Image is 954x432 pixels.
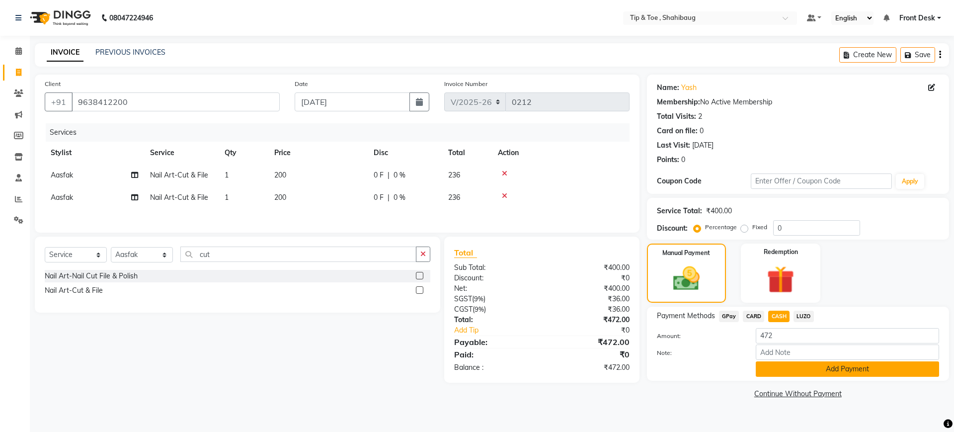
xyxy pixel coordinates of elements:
a: Continue Without Payment [649,389,947,399]
div: Sub Total: [447,262,542,273]
span: 0 F [374,170,384,180]
button: Save [900,47,935,63]
div: Nail Art-Cut & File [45,285,103,296]
div: ₹400.00 [542,283,636,294]
span: CGST [454,305,473,314]
div: [DATE] [692,140,714,151]
a: Yash [681,83,697,93]
span: Front Desk [899,13,935,23]
span: 1 [225,171,229,179]
div: ( ) [447,294,542,304]
th: Stylist [45,142,144,164]
span: SGST [454,294,472,303]
span: Aasfak [51,171,73,179]
label: Date [295,80,308,88]
label: Percentage [705,223,737,232]
div: Discount: [447,273,542,283]
th: Disc [368,142,442,164]
div: ₹472.00 [542,336,636,348]
button: Create New [839,47,896,63]
span: LUZO [794,311,814,322]
input: Search or Scan [180,247,416,262]
div: No Active Membership [657,97,939,107]
div: Nail Art-Nail Cut File & Polish [45,271,138,281]
span: 1 [225,193,229,202]
th: Price [268,142,368,164]
span: | [388,170,390,180]
div: Payable: [447,336,542,348]
div: Last Visit: [657,140,690,151]
span: GPay [719,311,739,322]
div: Points: [657,155,679,165]
b: 08047224946 [109,4,153,32]
div: Total Visits: [657,111,696,122]
th: Qty [219,142,268,164]
span: Aasfak [51,193,73,202]
input: Search by Name/Mobile/Email/Code [72,92,280,111]
span: Nail Art-Cut & File [150,193,208,202]
th: Action [492,142,630,164]
span: Nail Art-Cut & File [150,171,208,179]
span: 9% [474,295,483,303]
img: _cash.svg [665,263,708,294]
span: CASH [768,311,790,322]
div: ₹472.00 [542,315,636,325]
span: 0 F [374,192,384,203]
label: Client [45,80,61,88]
div: ₹400.00 [706,206,732,216]
div: ₹36.00 [542,294,636,304]
input: Amount [756,328,939,344]
button: +91 [45,92,73,111]
div: Service Total: [657,206,702,216]
div: ₹400.00 [542,262,636,273]
a: INVOICE [47,44,83,62]
div: ₹36.00 [542,304,636,315]
div: Net: [447,283,542,294]
span: 200 [274,193,286,202]
label: Invoice Number [444,80,487,88]
label: Manual Payment [662,249,710,258]
span: Payment Methods [657,311,715,321]
span: 236 [448,171,460,179]
th: Service [144,142,219,164]
div: Total: [447,315,542,325]
div: Discount: [657,223,688,234]
div: ₹472.00 [542,362,636,373]
div: ₹0 [542,273,636,283]
img: _gift.svg [758,262,803,297]
label: Note: [649,348,748,357]
span: CARD [743,311,764,322]
button: Apply [896,174,924,189]
div: Name: [657,83,679,93]
span: 200 [274,171,286,179]
input: Enter Offer / Coupon Code [751,173,892,189]
div: Coupon Code [657,176,751,186]
a: Add Tip [447,325,557,336]
span: 0 % [394,192,405,203]
a: PREVIOUS INVOICES [95,48,165,57]
span: 236 [448,193,460,202]
span: 0 % [394,170,405,180]
label: Redemption [764,248,798,257]
div: ₹0 [557,325,636,336]
span: Total [454,248,477,258]
input: Add Note [756,345,939,360]
div: 2 [698,111,702,122]
label: Fixed [752,223,767,232]
div: Card on file: [657,126,698,136]
div: Membership: [657,97,700,107]
div: Paid: [447,348,542,360]
span: | [388,192,390,203]
span: 9% [475,305,484,313]
div: Balance : [447,362,542,373]
img: logo [25,4,93,32]
th: Total [442,142,492,164]
button: Add Payment [756,361,939,377]
div: 0 [700,126,704,136]
div: ( ) [447,304,542,315]
div: 0 [681,155,685,165]
div: Services [46,123,637,142]
div: ₹0 [542,348,636,360]
label: Amount: [649,332,748,341]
